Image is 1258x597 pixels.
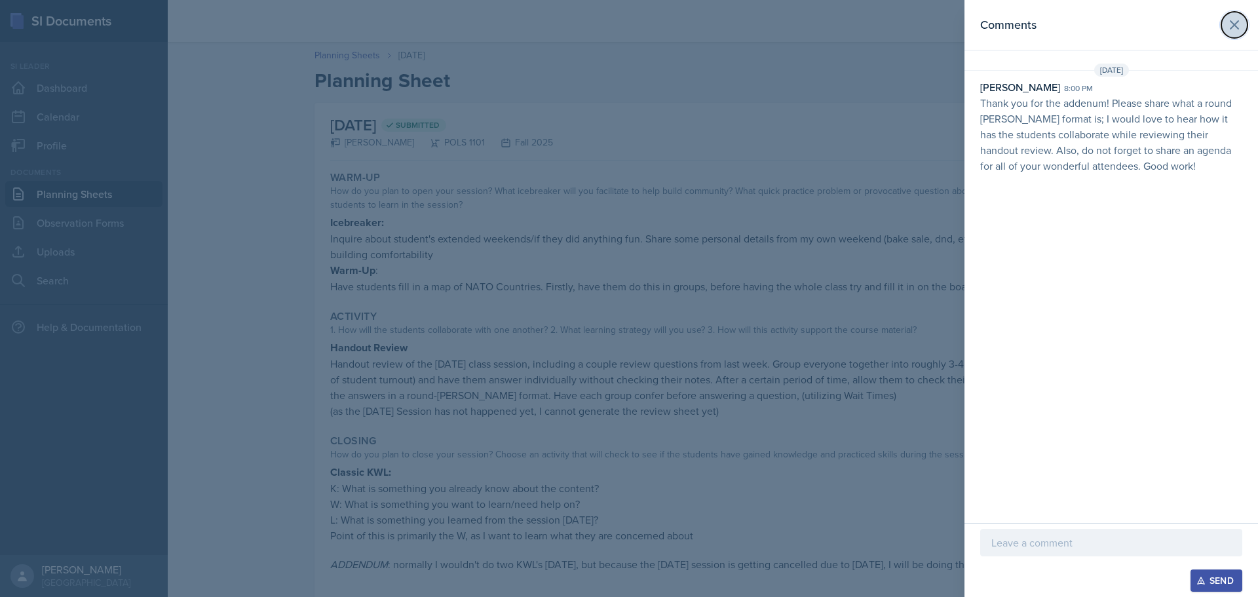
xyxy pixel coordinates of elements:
span: [DATE] [1094,64,1129,77]
div: [PERSON_NAME] [980,79,1060,95]
div: 8:00 pm [1064,83,1093,94]
p: Thank you for the addenum! Please share what a round [PERSON_NAME] format is; I would love to hea... [980,95,1242,174]
div: Send [1199,575,1234,586]
h2: Comments [980,16,1037,34]
button: Send [1191,569,1242,592]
